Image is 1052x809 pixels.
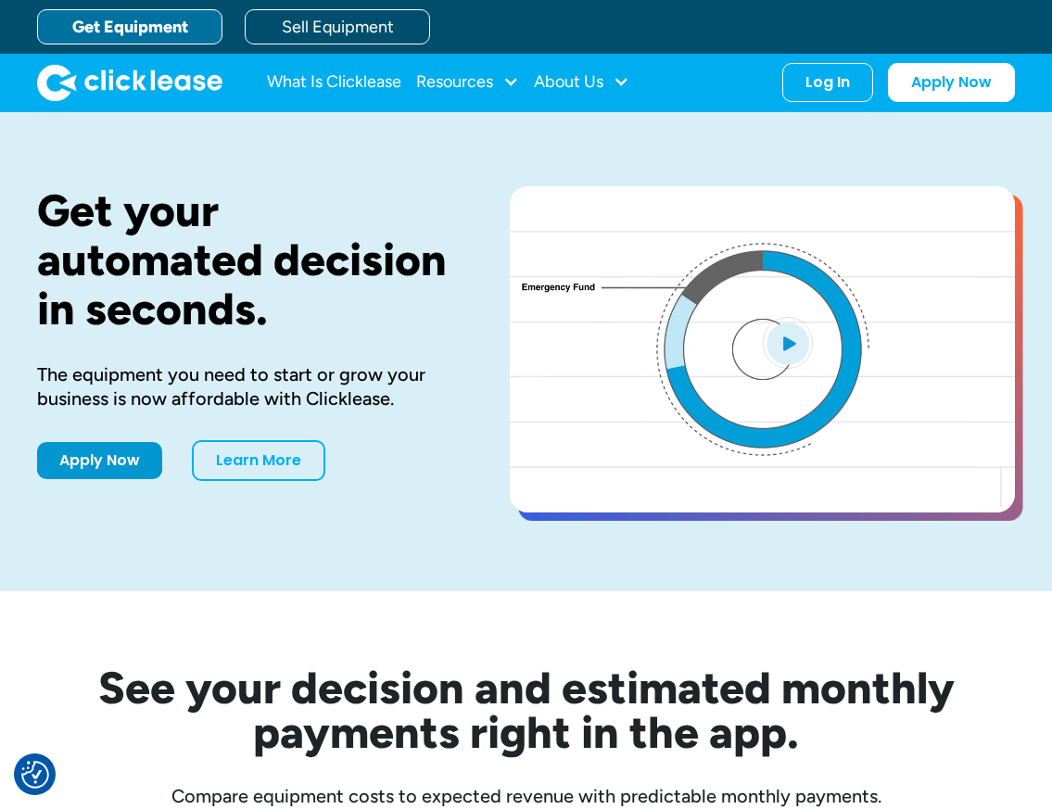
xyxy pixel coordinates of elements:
[805,73,850,92] div: Log In
[37,442,162,479] a: Apply Now
[192,440,325,481] a: Learn More
[21,761,49,789] img: Revisit consent button
[888,63,1015,102] a: Apply Now
[245,9,430,44] a: Sell Equipment
[763,317,813,369] img: Blue play button logo on a light blue circular background
[37,362,450,411] div: The equipment you need to start or grow your business is now affordable with Clicklease.
[37,9,222,44] a: Get Equipment
[37,64,222,101] a: home
[416,64,519,101] div: Resources
[37,665,1015,754] h2: See your decision and estimated monthly payments right in the app.
[534,64,629,101] div: About Us
[37,64,222,101] img: Clicklease logo
[267,64,401,101] a: What Is Clicklease
[37,186,450,333] h1: Get your automated decision in seconds.
[510,186,1015,512] a: open lightbox
[21,761,49,789] button: Consent Preferences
